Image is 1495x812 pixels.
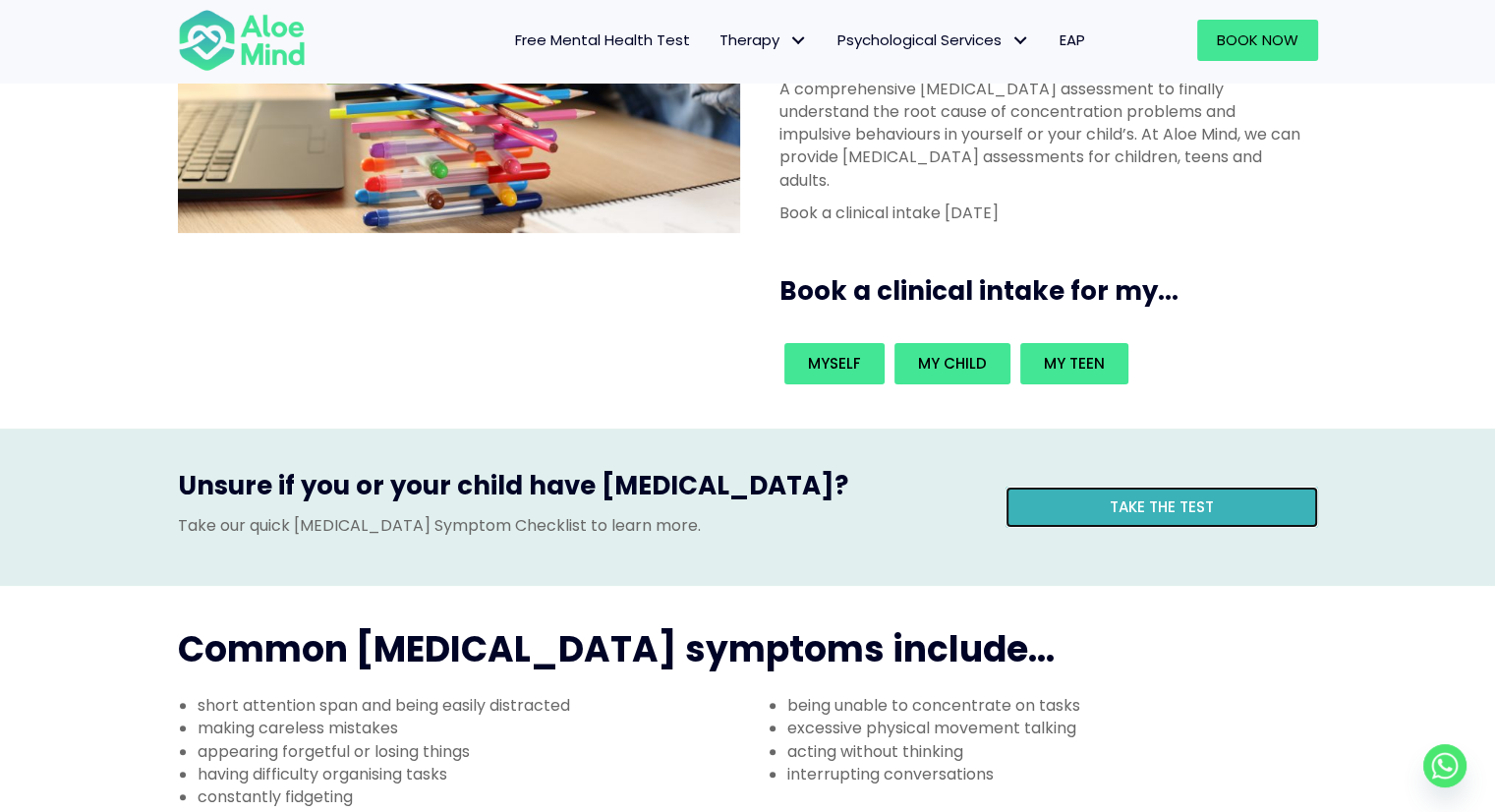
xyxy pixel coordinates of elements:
span: Book Now [1217,29,1298,50]
span: Therapy [719,29,808,50]
li: appearing forgetful or losing things [198,740,748,763]
li: having difficulty organising tasks [198,763,748,785]
a: TherapyTherapy: submenu [705,20,823,61]
p: A comprehensive [MEDICAL_DATA] assessment to finally understand the root cause of concentration p... [779,78,1306,192]
span: Common [MEDICAL_DATA] symptoms include... [178,624,1055,674]
a: My teen [1020,343,1128,384]
li: acting without thinking [787,740,1338,763]
p: Take our quick [MEDICAL_DATA] Symptom Checklist to learn more. [178,514,976,537]
span: Free Mental Health Test [515,29,690,50]
a: Myself [784,343,885,384]
li: constantly fidgeting [198,785,748,808]
a: Whatsapp [1423,744,1466,787]
span: Therapy: submenu [784,27,813,55]
div: Book an intake for my... [779,338,1306,389]
li: short attention span and being easily distracted [198,694,748,717]
span: EAP [1060,29,1085,50]
nav: Menu [331,20,1100,61]
li: interrupting conversations [787,763,1338,785]
span: Take the test [1110,496,1214,517]
a: Book Now [1197,20,1318,61]
li: being unable to concentrate on tasks [787,694,1338,717]
a: Psychological ServicesPsychological Services: submenu [823,20,1045,61]
a: Take the test [1006,487,1318,528]
li: making careless mistakes [198,717,748,739]
span: My child [918,353,987,374]
a: Free Mental Health Test [500,20,705,61]
h3: Book a clinical intake for my... [779,273,1326,309]
span: Psychological Services [837,29,1030,50]
p: Book a clinical intake [DATE] [779,202,1306,224]
span: Psychological Services: submenu [1006,27,1035,55]
a: EAP [1045,20,1100,61]
span: My teen [1044,353,1105,374]
li: excessive physical movement talking [787,717,1338,739]
span: Myself [808,353,861,374]
img: Aloe mind Logo [178,8,306,73]
h3: Unsure if you or your child have [MEDICAL_DATA]? [178,468,976,513]
a: My child [894,343,1010,384]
